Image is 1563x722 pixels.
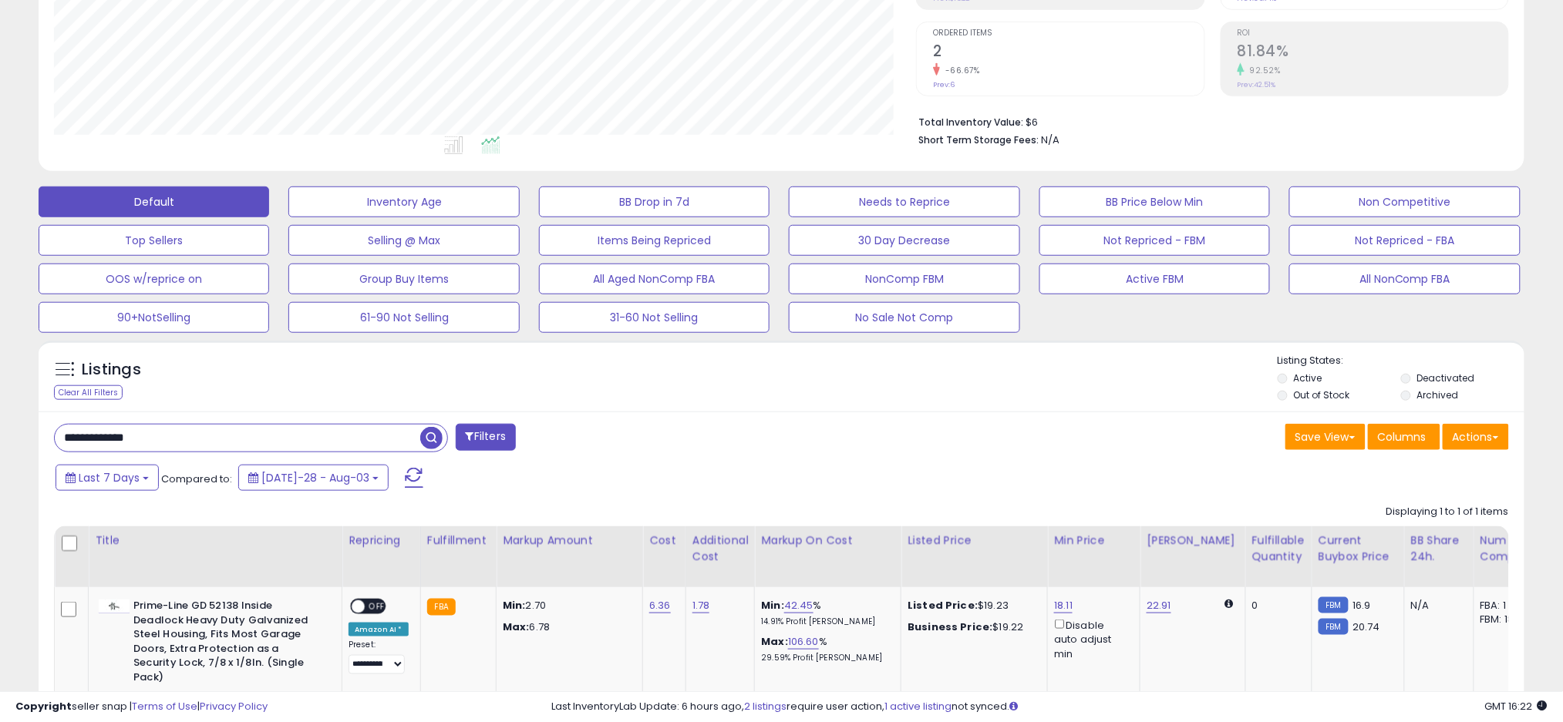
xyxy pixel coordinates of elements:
[133,599,321,688] b: Prime-Line GD 52138 Inside Deadlock Heavy Duty Galvanized Steel Housing, Fits Most Garage Doors, ...
[1245,65,1281,76] small: 92.52%
[761,598,784,613] b: Min:
[349,623,409,636] div: Amazon AI *
[789,186,1019,217] button: Needs to Reprice
[1319,619,1349,635] small: FBM
[908,620,1036,634] div: $19.22
[99,599,130,613] img: 11BiMGIsHnL._SL40_.jpg
[79,470,140,485] span: Last 7 Days
[789,225,1019,256] button: 30 Day Decrease
[940,65,980,76] small: -66.67%
[82,359,141,381] h5: Listings
[918,116,1023,129] b: Total Inventory Value:
[1416,388,1458,401] label: Archived
[1252,599,1300,613] div: 0
[761,635,889,663] div: %
[1252,532,1305,565] div: Fulfillable Quantity
[365,600,389,613] span: OFF
[784,598,814,613] a: 42.45
[908,532,1041,549] div: Listed Price
[1054,532,1134,549] div: Min Price
[132,699,197,714] a: Terms of Use
[789,264,1019,294] button: NonComp FBM
[1443,424,1509,450] button: Actions
[39,302,269,333] button: 90+NotSelling
[539,302,770,333] button: 31-60 Not Selling
[427,532,490,549] div: Fulfillment
[918,133,1039,146] b: Short Term Storage Fees:
[1319,597,1349,613] small: FBM
[427,599,456,616] small: FBA
[1352,598,1371,613] span: 16.9
[761,616,889,627] p: 14.91% Profit [PERSON_NAME]
[908,599,1036,613] div: $19.23
[933,42,1204,63] h2: 2
[551,700,1548,714] div: Last InventoryLab Update: 6 hours ago, require user action, not synced.
[692,532,749,565] div: Additional Cost
[933,80,955,89] small: Prev: 6
[761,653,889,663] p: 29.59% Profit [PERSON_NAME]
[288,302,519,333] button: 61-90 Not Selling
[1416,371,1474,385] label: Deactivated
[761,599,889,627] div: %
[908,620,992,634] b: Business Price:
[692,598,710,613] a: 1.78
[95,532,335,549] div: Title
[161,472,232,486] span: Compared to:
[649,598,671,613] a: 6.36
[503,532,636,549] div: Markup Amount
[503,620,530,634] strong: Max:
[755,526,901,587] th: The percentage added to the cost of goods (COGS) that forms the calculator for Min & Max prices.
[1480,532,1537,565] div: Num of Comp.
[261,470,369,485] span: [DATE]-28 - Aug-03
[539,264,770,294] button: All Aged NonComp FBA
[1352,620,1380,634] span: 20.74
[761,532,894,549] div: Markup on Cost
[649,532,679,549] div: Cost
[1147,532,1238,549] div: [PERSON_NAME]
[39,186,269,217] button: Default
[744,699,787,714] a: 2 listings
[1480,613,1531,626] div: FBM: 18
[54,385,123,400] div: Clear All Filters
[1041,133,1059,147] span: N/A
[1147,598,1171,613] a: 22.91
[1238,80,1276,89] small: Prev: 42.51%
[39,264,269,294] button: OOS w/reprice on
[1289,186,1520,217] button: Non Competitive
[918,112,1497,130] li: $6
[1485,699,1548,714] span: 2025-08-11 16:22 GMT
[1319,532,1398,565] div: Current Buybox Price
[761,634,788,649] b: Max:
[56,465,159,491] button: Last 7 Days
[1289,225,1520,256] button: Not Repriced - FBA
[884,699,952,714] a: 1 active listing
[1278,354,1524,368] p: Listing States:
[1238,42,1508,63] h2: 81.84%
[1411,532,1467,565] div: BB Share 24h.
[539,186,770,217] button: BB Drop in 7d
[1039,186,1270,217] button: BB Price Below Min
[1368,424,1440,450] button: Columns
[456,424,516,451] button: Filters
[1054,616,1128,661] div: Disable auto adjust min
[1386,505,1509,519] div: Displaying 1 to 1 of 1 items
[788,634,819,650] a: 106.60
[15,700,268,714] div: seller snap | |
[1285,424,1366,450] button: Save View
[349,532,414,549] div: Repricing
[1039,225,1270,256] button: Not Repriced - FBM
[1289,264,1520,294] button: All NonComp FBA
[200,699,268,714] a: Privacy Policy
[1039,264,1270,294] button: Active FBM
[789,302,1019,333] button: No Sale Not Comp
[1411,599,1462,613] div: N/A
[39,225,269,256] button: Top Sellers
[908,598,978,613] b: Listed Price:
[349,640,409,674] div: Preset:
[503,620,631,634] p: 6.78
[503,599,631,613] p: 2.70
[1054,598,1073,613] a: 18.11
[288,264,519,294] button: Group Buy Items
[933,29,1204,38] span: Ordered Items
[15,699,72,714] strong: Copyright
